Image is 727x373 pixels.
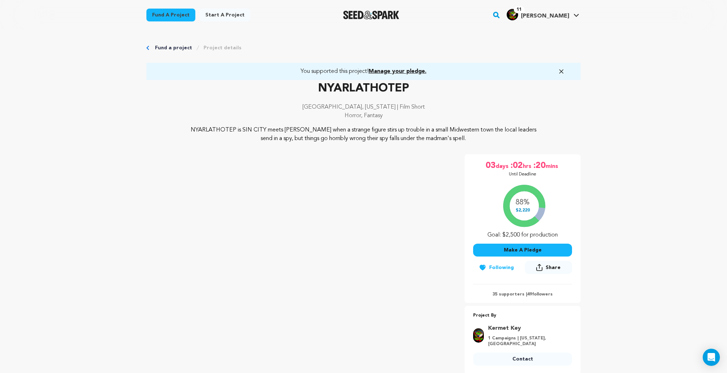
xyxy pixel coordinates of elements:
[488,324,568,333] a: Goto Kermet Key profile
[473,353,572,365] a: Contact
[525,261,572,277] span: Share
[525,261,572,274] button: Share
[527,292,532,297] span: 49
[343,11,399,19] img: Seed&Spark Logo Dark Mode
[343,11,399,19] a: Seed&Spark Homepage
[505,8,581,23] span: Kermet K.'s Profile
[509,171,536,177] p: Until Deadline
[146,80,581,97] p: NYARLATHOTEP
[507,9,569,20] div: Kermet K.'s Profile
[473,328,484,343] img: 95bb94b78b941d48.png
[703,349,720,366] div: Open Intercom Messenger
[505,8,581,20] a: Kermet K.'s Profile
[146,103,581,111] p: [GEOGRAPHIC_DATA], [US_STATE] | Film Short
[473,244,572,257] button: Make A Pledge
[146,111,581,120] p: Horror, Fantasy
[546,160,560,171] span: mins
[514,6,525,13] span: 11
[473,292,572,297] p: 35 supporters | followers
[486,160,496,171] span: 03
[473,261,520,274] button: Following
[200,9,250,21] a: Start a project
[190,126,537,143] p: NYARLATHOTEP is SIN CITY meets [PERSON_NAME] when a strange figure stirs up trouble in a small Mi...
[488,335,568,347] p: 1 Campaigns | [US_STATE], [GEOGRAPHIC_DATA]
[155,67,572,76] a: You supported this project!Manage your pledge.
[533,160,546,171] span: :20
[204,44,241,51] a: Project details
[146,44,581,51] div: Breadcrumb
[496,160,510,171] span: days
[507,9,518,20] img: 95bb94b78b941d48.png
[521,13,569,19] span: [PERSON_NAME]
[155,44,192,51] a: Fund a project
[546,264,561,271] span: Share
[146,9,195,21] a: Fund a project
[368,69,426,74] span: Manage your pledge.
[510,160,523,171] span: :02
[473,312,572,320] p: Project By
[523,160,533,171] span: hrs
